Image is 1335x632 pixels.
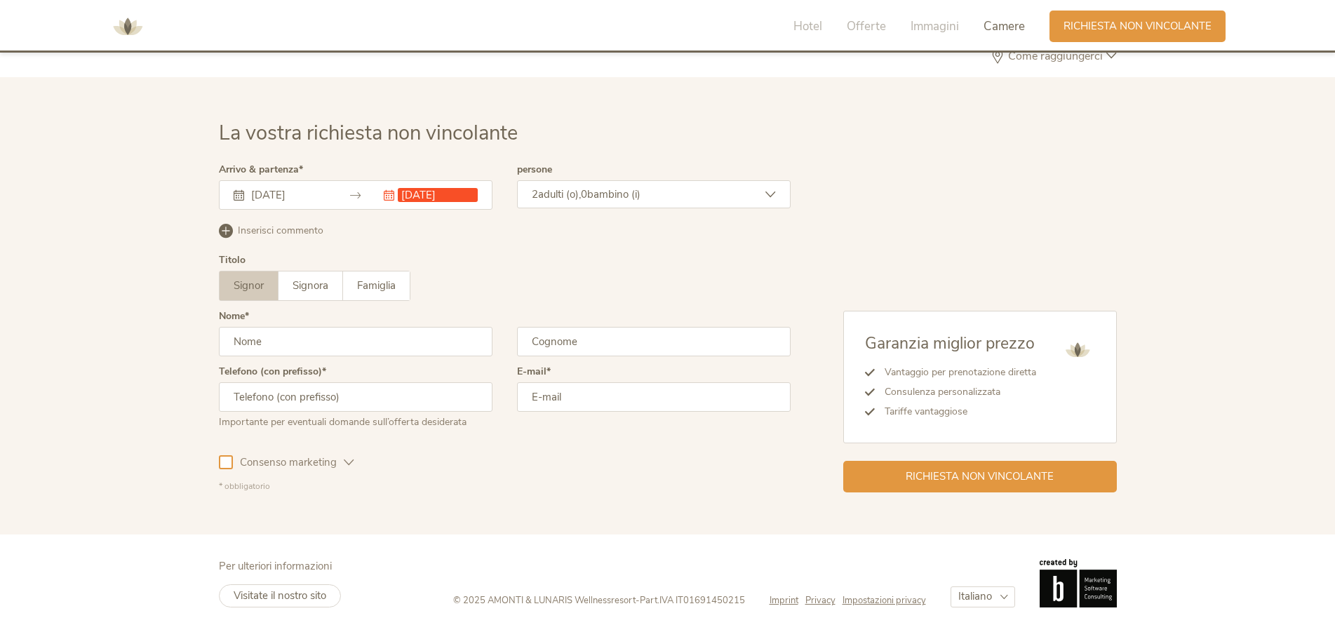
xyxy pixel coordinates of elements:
[517,327,791,356] input: Cognome
[1060,332,1095,368] img: AMONTI & LUNARIS Wellnessresort
[219,311,249,321] label: Nome
[538,187,581,201] span: adulti (o),
[248,188,328,202] input: Arrivo
[517,382,791,412] input: E-mail
[1040,559,1117,607] img: Brandnamic GmbH | Leading Hospitality Solutions
[219,559,332,573] span: Per ulteriori informazioni
[805,594,836,607] span: Privacy
[453,594,636,607] span: © 2025 AMONTI & LUNARIS Wellnessresort
[875,402,1036,422] li: Tariffe vantaggiose
[906,469,1054,484] span: Richiesta non vincolante
[532,187,538,201] span: 2
[875,363,1036,382] li: Vantaggio per prenotazione diretta
[219,480,791,492] div: * obbligatorio
[219,584,341,607] a: Visitate il nostro sito
[984,18,1025,34] span: Camere
[805,594,843,607] a: Privacy
[234,278,264,293] span: Signor
[843,594,926,607] a: Impostazioni privacy
[293,278,328,293] span: Signora
[847,18,886,34] span: Offerte
[107,6,149,48] img: AMONTI & LUNARIS Wellnessresort
[793,18,822,34] span: Hotel
[1005,51,1106,62] span: Come raggiungerci
[1064,19,1212,34] span: Richiesta non vincolante
[517,165,552,175] label: persone
[911,18,959,34] span: Immagini
[587,187,640,201] span: bambino (i)
[357,278,396,293] span: Famiglia
[581,187,587,201] span: 0
[865,332,1035,354] span: Garanzia miglior prezzo
[770,594,798,607] span: Imprint
[219,382,492,412] input: Telefono (con prefisso)
[517,367,551,377] label: E-mail
[219,327,492,356] input: Nome
[875,382,1036,402] li: Consulenza personalizzata
[640,594,745,607] span: Part.IVA IT01691450215
[219,412,492,429] div: Importante per eventuali domande sull’offerta desiderata
[219,165,303,175] label: Arrivo & partenza
[219,119,518,147] span: La vostra richiesta non vincolante
[398,188,478,202] input: Partenza
[219,367,326,377] label: Telefono (con prefisso)
[636,594,640,607] span: -
[238,224,323,238] span: Inserisci commento
[234,589,326,603] span: Visitate il nostro sito
[770,594,805,607] a: Imprint
[219,255,246,265] div: Titolo
[233,455,344,470] span: Consenso marketing
[107,21,149,31] a: AMONTI & LUNARIS Wellnessresort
